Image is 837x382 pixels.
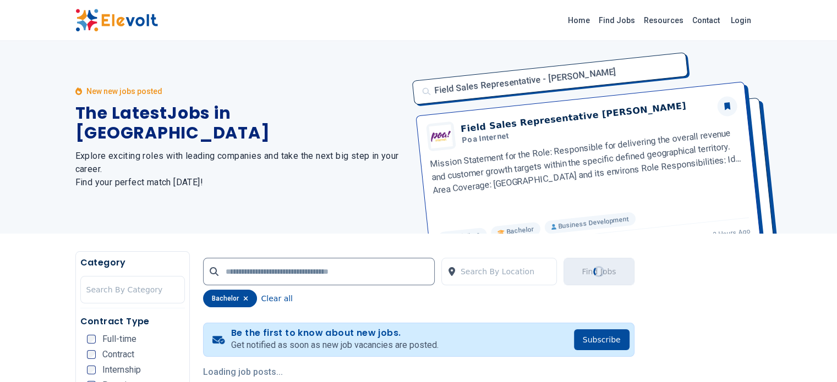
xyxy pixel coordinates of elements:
[102,350,134,359] span: Contract
[86,86,162,97] p: New new jobs posted
[87,350,96,359] input: Contract
[80,256,185,269] h5: Category
[87,335,96,344] input: Full-time
[203,290,257,307] div: bachelor
[75,9,158,32] img: Elevolt
[724,9,758,31] a: Login
[102,366,141,374] span: Internship
[80,315,185,328] h5: Contract Type
[231,328,439,339] h4: Be the first to know about new jobs.
[87,366,96,374] input: Internship
[574,329,630,350] button: Subscribe
[231,339,439,352] p: Get notified as soon as new job vacancies are posted.
[593,266,604,277] div: Loading...
[102,335,136,344] span: Full-time
[639,12,688,29] a: Resources
[75,150,406,189] h2: Explore exciting roles with leading companies and take the next big step in your career. Find you...
[564,12,594,29] a: Home
[688,12,724,29] a: Contact
[594,12,639,29] a: Find Jobs
[782,329,837,382] iframe: Chat Widget
[75,103,406,143] h1: The Latest Jobs in [GEOGRAPHIC_DATA]
[261,290,293,307] button: Clear all
[203,366,634,379] p: Loading job posts...
[564,258,634,285] button: Find JobsLoading...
